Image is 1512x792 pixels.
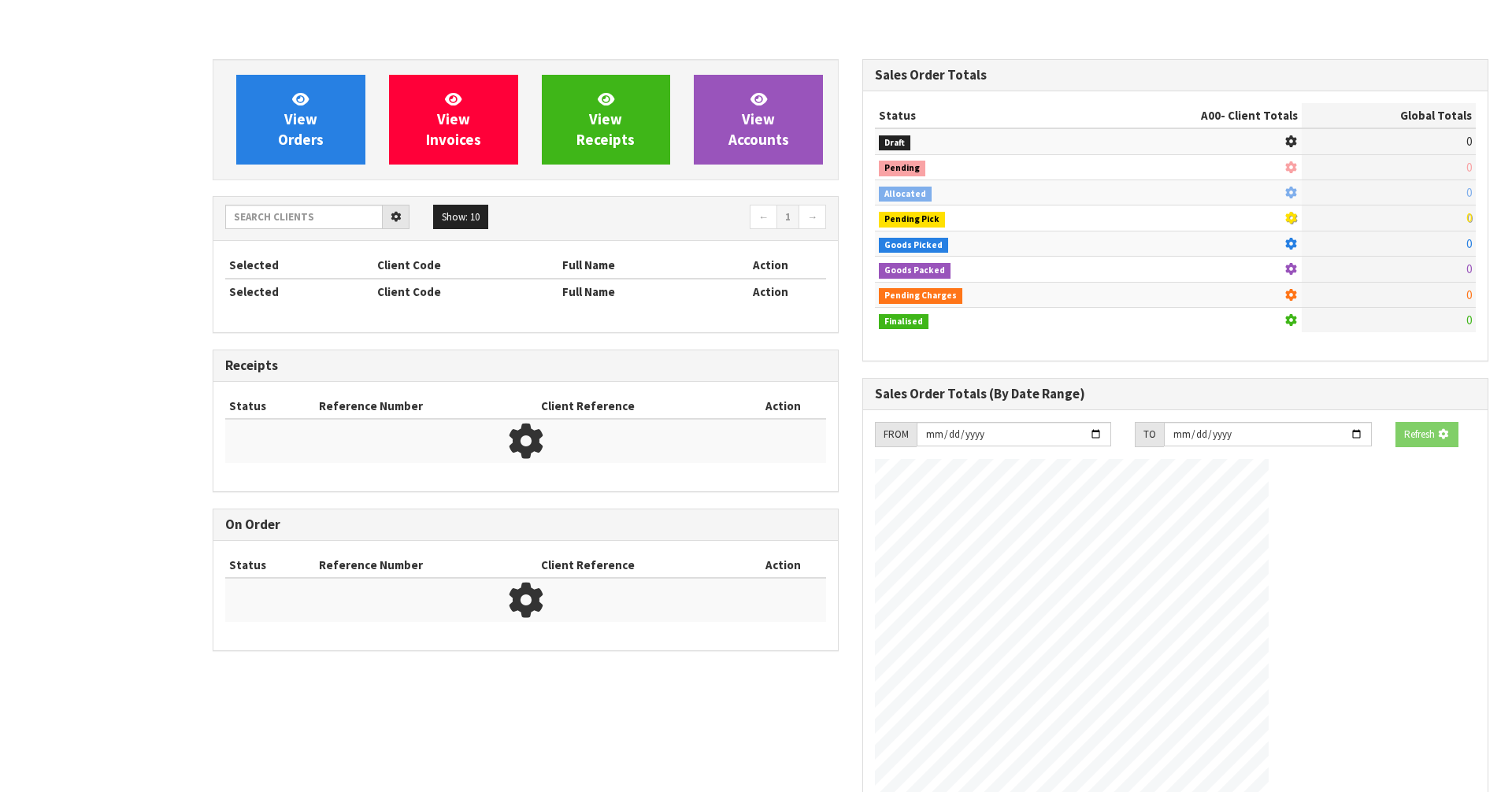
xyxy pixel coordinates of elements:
[750,205,777,230] a: ←
[875,422,917,447] div: FROM
[1466,160,1472,175] span: 0
[1201,108,1221,123] span: A00
[373,253,558,278] th: Client Code
[728,90,789,149] span: View Accounts
[879,288,962,304] span: Pending Charges
[879,263,951,279] span: Goods Packed
[225,279,373,304] th: Selected
[225,553,315,578] th: Status
[1466,134,1472,149] span: 0
[558,279,714,304] th: Full Name
[879,238,948,254] span: Goods Picked
[879,187,932,202] span: Allocated
[315,394,538,419] th: Reference Number
[225,205,383,229] input: Search clients
[694,75,823,165] a: ViewAccounts
[714,279,826,304] th: Action
[879,161,925,176] span: Pending
[1466,236,1472,251] span: 0
[1135,422,1164,447] div: TO
[433,205,488,230] button: Show: 10
[225,394,315,419] th: Status
[426,90,481,149] span: View Invoices
[576,90,635,149] span: View Receipts
[1466,313,1472,328] span: 0
[537,394,739,419] th: Client Reference
[1466,261,1472,276] span: 0
[537,553,739,578] th: Client Reference
[875,387,1476,402] h3: Sales Order Totals (By Date Range)
[739,553,826,578] th: Action
[236,75,365,165] a: ViewOrders
[799,205,826,230] a: →
[875,68,1476,83] h3: Sales Order Totals
[776,205,799,230] a: 1
[225,253,373,278] th: Selected
[879,135,910,151] span: Draft
[542,75,671,165] a: ViewReceipts
[225,517,826,532] h3: On Order
[558,253,714,278] th: Full Name
[1466,210,1472,225] span: 0
[315,553,538,578] th: Reference Number
[1466,185,1472,200] span: 0
[879,314,928,330] span: Finalised
[1073,103,1302,128] th: - Client Totals
[1466,287,1472,302] span: 0
[278,90,324,149] span: View Orders
[373,279,558,304] th: Client Code
[739,394,826,419] th: Action
[875,103,1073,128] th: Status
[389,75,518,165] a: ViewInvoices
[1395,422,1458,447] button: Refresh
[1302,103,1476,128] th: Global Totals
[879,212,945,228] span: Pending Pick
[537,205,826,232] nav: Page navigation
[714,253,826,278] th: Action
[225,358,826,373] h3: Receipts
